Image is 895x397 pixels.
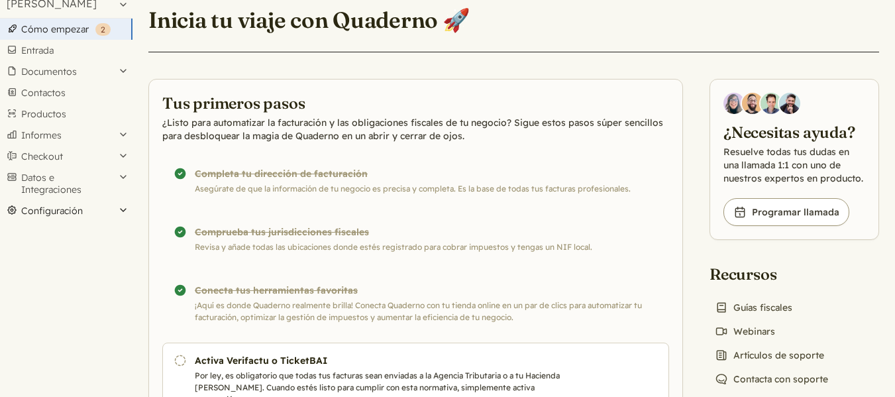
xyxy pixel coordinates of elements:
img: Diana Carrasco, Account Executive at Quaderno [723,93,745,114]
img: Javier Rubio, DevRel at Quaderno [779,93,800,114]
span: 2 [101,25,105,34]
a: Artículos de soporte [710,346,829,365]
h1: Inicia tu viaje con Quaderno 🚀 [148,6,470,34]
a: Webinars [710,322,780,341]
p: Resuelve todas tus dudas en una llamada 1:1 con uno de nuestros expertos en producto. [723,145,865,185]
h2: Recursos [710,264,833,284]
h2: Tus primeros pasos [162,93,669,113]
h3: Activa Verifactu o TicketBAI [195,354,569,367]
a: Contacta con soporte [710,370,833,388]
p: ¿Listo para automatizar la facturación y las obligaciones fiscales de tu negocio? Sigue estos pas... [162,116,669,142]
a: Programar llamada [723,198,849,226]
a: Guías fiscales [710,298,798,317]
img: Jairo Fumero, Account Executive at Quaderno [742,93,763,114]
img: Ivo Oltmans, Business Developer at Quaderno [761,93,782,114]
h2: ¿Necesitas ayuda? [723,122,865,142]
